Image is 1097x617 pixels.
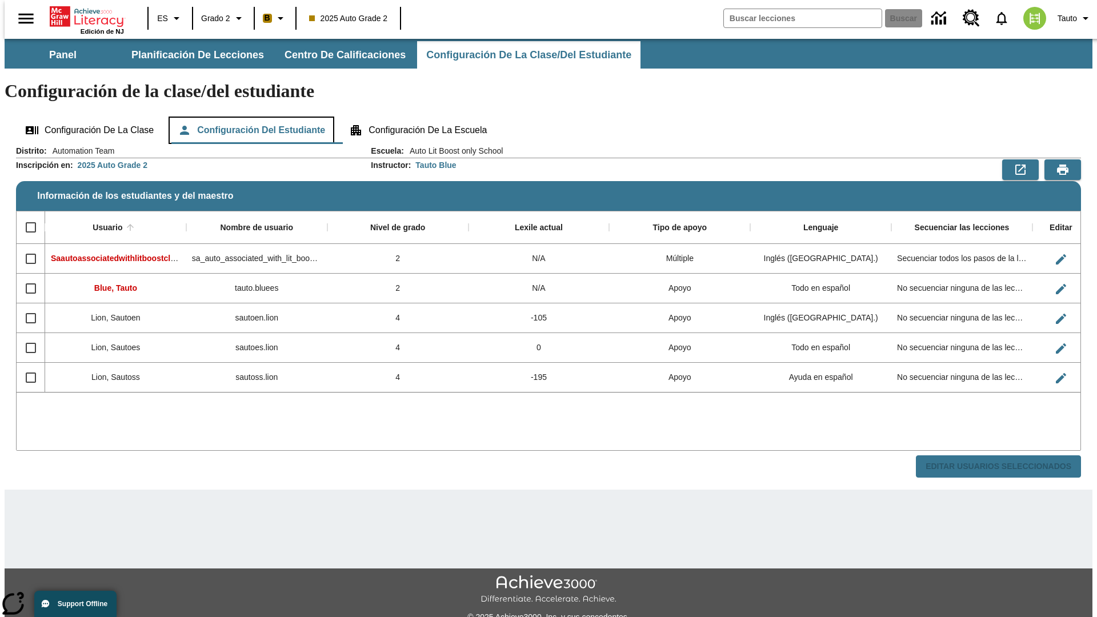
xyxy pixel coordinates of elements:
button: Centro de calificaciones [275,41,415,69]
div: Secuenciar las lecciones [915,223,1010,233]
div: Secuenciar todos los pasos de la lección [891,244,1032,274]
div: N/A [469,274,610,303]
div: Apoyo [609,333,750,363]
div: 4 [327,363,469,392]
button: Perfil/Configuración [1053,8,1097,29]
img: Achieve3000 Differentiate Accelerate Achieve [481,575,616,604]
div: sa_auto_associated_with_lit_boost_classes [186,244,327,274]
span: Support Offline [58,600,107,608]
button: Configuración de la clase [16,117,163,144]
a: Centro de recursos, Se abrirá en una pestaña nueva. [956,3,987,34]
div: No secuenciar ninguna de las lecciones [891,303,1032,333]
div: Subbarra de navegación [5,39,1092,69]
div: Usuario [93,223,122,233]
span: Planificación de lecciones [131,49,264,62]
div: sautoen.lion [186,303,327,333]
div: No secuenciar ninguna de las lecciones [891,274,1032,303]
span: B [265,11,270,25]
div: Todo en español [750,333,891,363]
div: Ayuda en español [750,363,891,392]
span: Configuración de la clase/del estudiante [426,49,631,62]
button: Abrir el menú lateral [9,2,43,35]
div: 0 [469,333,610,363]
span: Automation Team [47,145,115,157]
span: Grado 2 [201,13,230,25]
div: Lenguaje [803,223,838,233]
div: Inglés (EE. UU.) [750,303,891,333]
button: Configuración de la escuela [340,117,496,144]
div: -195 [469,363,610,392]
div: Apoyo [609,274,750,303]
button: Lenguaje: ES, Selecciona un idioma [152,8,189,29]
div: Editar [1050,223,1072,233]
span: Información de los estudiantes y del maestro [37,191,233,201]
span: Panel [49,49,77,62]
div: Múltiple [609,244,750,274]
div: 2025 Auto Grade 2 [78,159,147,171]
div: Información de los estudiantes y del maestro [16,145,1081,478]
div: 4 [327,333,469,363]
button: Editar Usuario [1050,337,1072,360]
span: ES [157,13,168,25]
span: Blue, Tauto [94,283,137,293]
div: tauto.bluees [186,274,327,303]
span: Auto Lit Boost only School [404,145,503,157]
button: Escoja un nuevo avatar [1016,3,1053,33]
button: Vista previa de impresión [1044,159,1081,180]
button: Grado: Grado 2, Elige un grado [197,8,250,29]
div: -105 [469,303,610,333]
button: Panel [6,41,120,69]
div: Apoyo [609,303,750,333]
div: No secuenciar ninguna de las lecciones [891,363,1032,392]
button: Editar Usuario [1050,367,1072,390]
span: Edición de NJ [81,28,124,35]
div: Tauto Blue [415,159,456,171]
button: Support Offline [34,591,117,617]
span: Saautoassociatedwithlitboostcl, Saautoassociatedwithlitboostcl [51,254,294,263]
div: Portada [50,4,124,35]
span: Tauto [1058,13,1077,25]
div: Nombre de usuario [220,223,293,233]
h2: Inscripción en : [16,161,73,170]
div: No secuenciar ninguna de las lecciones [891,333,1032,363]
div: Tipo de apoyo [652,223,707,233]
div: Apoyo [609,363,750,392]
div: 2 [327,244,469,274]
div: N/A [469,244,610,274]
span: Lion, Sautoes [91,343,141,352]
a: Portada [50,5,124,28]
input: Buscar campo [724,9,882,27]
span: Lion, Sautoen [91,313,140,322]
button: Boost El color de la clase es anaranjado claro. Cambiar el color de la clase. [258,8,292,29]
div: Configuración de la clase/del estudiante [16,117,1081,144]
div: Nivel de grado [370,223,425,233]
h2: Instructor : [371,161,411,170]
div: sautoes.lion [186,333,327,363]
h2: Escuela : [371,146,404,156]
button: Configuración del estudiante [169,117,334,144]
a: Centro de información [924,3,956,34]
button: Planificación de lecciones [122,41,273,69]
button: Editar Usuario [1050,307,1072,330]
button: Exportar a CSV [1002,159,1039,180]
div: Todo en español [750,274,891,303]
div: Subbarra de navegación [5,41,642,69]
img: avatar image [1023,7,1046,30]
span: Centro de calificaciones [285,49,406,62]
div: Lexile actual [515,223,563,233]
a: Notificaciones [987,3,1016,33]
span: 2025 Auto Grade 2 [309,13,388,25]
h2: Distrito : [16,146,47,156]
h1: Configuración de la clase/del estudiante [5,81,1092,102]
button: Editar Usuario [1050,248,1072,271]
div: 2 [327,274,469,303]
div: sautoss.lion [186,363,327,392]
button: Configuración de la clase/del estudiante [417,41,640,69]
div: 4 [327,303,469,333]
div: Inglés (EE. UU.) [750,244,891,274]
button: Editar Usuario [1050,278,1072,301]
span: Lion, Sautoss [91,372,140,382]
